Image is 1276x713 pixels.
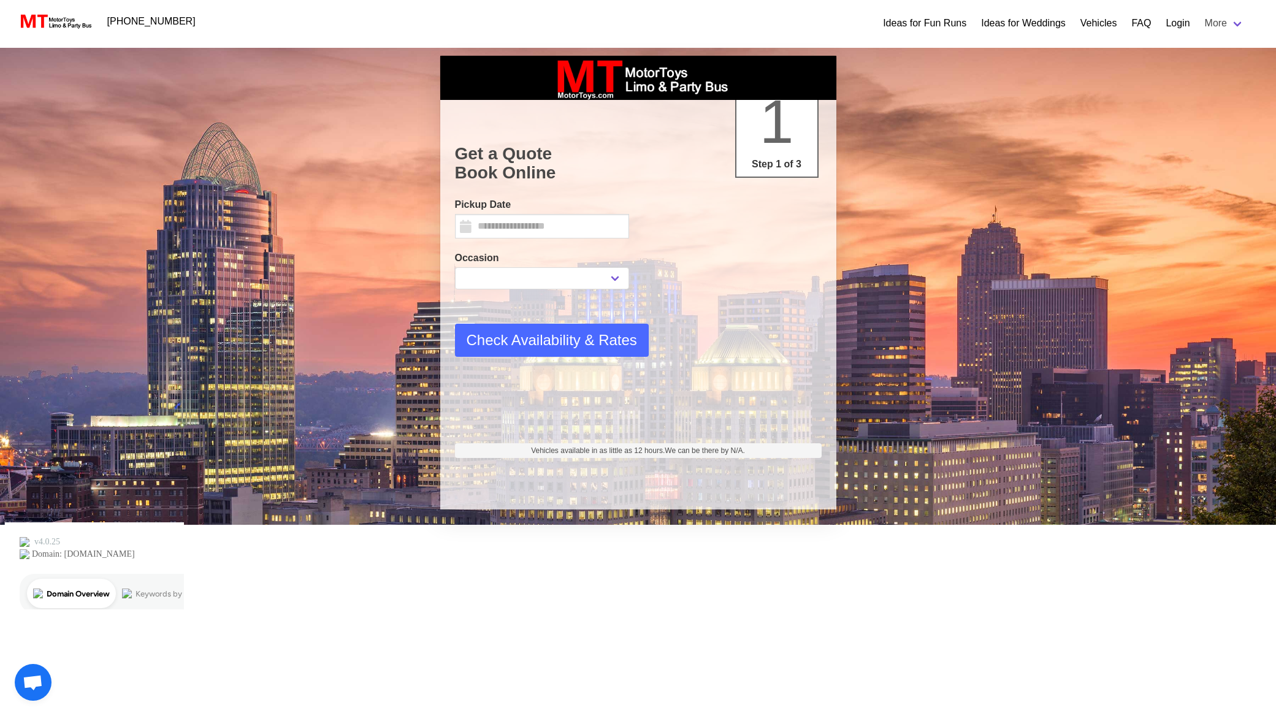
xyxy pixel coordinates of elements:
[760,87,794,156] span: 1
[20,32,29,42] img: website_grey.svg
[455,324,649,357] button: Check Availability & Rates
[136,72,207,80] div: Keywords by Traffic
[20,20,29,29] img: logo_orange.svg
[1080,16,1117,31] a: Vehicles
[34,20,60,29] div: v 4.0.25
[883,16,966,31] a: Ideas for Fun Runs
[531,445,745,456] span: Vehicles available in as little as 12 hours.
[32,32,135,42] div: Domain: [DOMAIN_NAME]
[455,197,629,212] label: Pickup Date
[17,13,93,30] img: MotorToys Logo
[1198,11,1251,36] a: More
[455,144,822,183] h1: Get a Quote Book Online
[1131,16,1151,31] a: FAQ
[981,16,1066,31] a: Ideas for Weddings
[122,71,132,81] img: tab_keywords_by_traffic_grey.svg
[1166,16,1190,31] a: Login
[33,71,43,81] img: tab_domain_overview_orange.svg
[546,56,730,100] img: box_logo_brand.jpeg
[741,157,812,172] p: Step 1 of 3
[47,72,110,80] div: Domain Overview
[467,329,637,351] span: Check Availability & Rates
[100,9,203,34] a: [PHONE_NUMBER]
[15,664,52,701] a: Open chat
[455,251,629,265] label: Occasion
[665,446,745,455] span: We can be there by N/A.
